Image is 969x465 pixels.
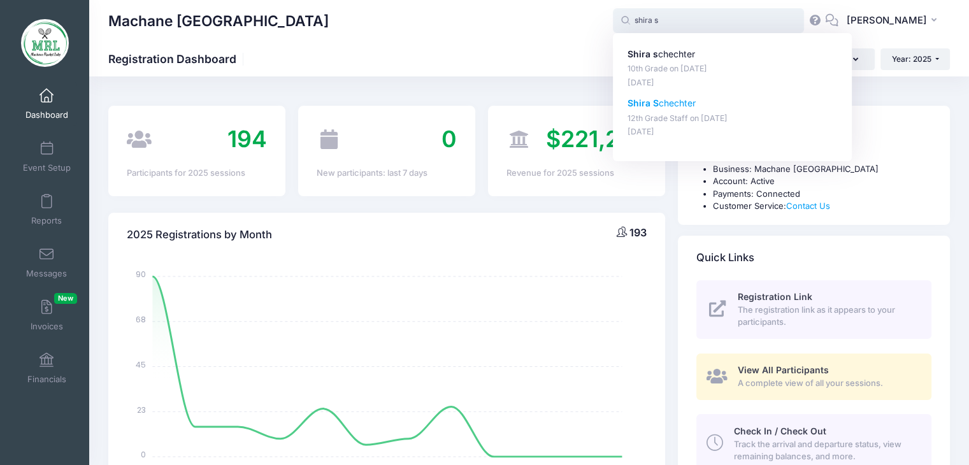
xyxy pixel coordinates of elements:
[21,19,69,67] img: Machane Racket Lake
[54,293,77,304] span: New
[713,188,931,201] li: Payments: Connected
[738,364,829,375] span: View All Participants
[713,200,931,213] li: Customer Service:
[738,291,812,302] span: Registration Link
[17,187,77,232] a: Reports
[628,48,658,59] strong: Shira s
[880,48,950,70] button: Year: 2025
[136,269,147,280] tspan: 90
[628,97,838,110] p: chechter
[628,126,838,138] p: [DATE]
[17,82,77,126] a: Dashboard
[838,6,950,36] button: [PERSON_NAME]
[628,48,838,61] p: chechter
[713,175,931,188] li: Account: Active
[138,404,147,415] tspan: 23
[31,321,63,332] span: Invoices
[23,162,71,173] span: Event Setup
[108,6,329,36] h1: Machane [GEOGRAPHIC_DATA]
[506,167,647,180] div: Revenue for 2025 sessions
[141,449,147,460] tspan: 0
[629,226,647,239] span: 193
[136,314,147,325] tspan: 68
[17,293,77,338] a: InvoicesNew
[227,125,267,153] span: 194
[441,125,457,153] span: 0
[892,54,931,64] span: Year: 2025
[733,438,917,463] span: Track the arrival and departure status, view remaining balances, and more.
[733,426,826,436] span: Check In / Check Out
[786,201,830,211] a: Contact Us
[696,354,931,400] a: View All Participants A complete view of all your sessions.
[738,304,917,329] span: The registration link as it appears to your participants.
[696,280,931,339] a: Registration Link The registration link as it appears to your participants.
[31,215,62,226] span: Reports
[127,167,267,180] div: Participants for 2025 sessions
[847,13,927,27] span: [PERSON_NAME]
[17,346,77,390] a: Financials
[696,240,754,276] h4: Quick Links
[27,374,66,385] span: Financials
[628,113,838,125] p: 12th Grade Staff on [DATE]
[136,359,147,370] tspan: 45
[738,377,917,390] span: A complete view of all your sessions.
[628,97,659,108] strong: Shira S
[17,134,77,179] a: Event Setup
[317,167,457,180] div: New participants: last 7 days
[17,240,77,285] a: Messages
[108,52,247,66] h1: Registration Dashboard
[628,77,838,89] p: [DATE]
[613,8,804,34] input: Search by First Name, Last Name, or Email...
[26,268,67,279] span: Messages
[713,163,931,176] li: Business: Machane [GEOGRAPHIC_DATA]
[546,125,647,153] span: $221,278
[127,217,272,253] h4: 2025 Registrations by Month
[25,110,68,120] span: Dashboard
[628,63,838,75] p: 10th Grade on [DATE]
